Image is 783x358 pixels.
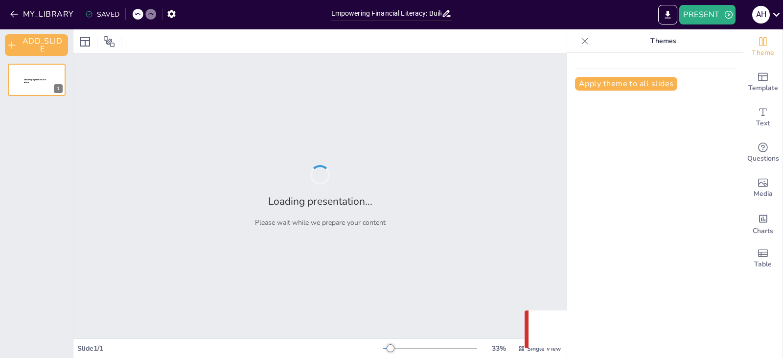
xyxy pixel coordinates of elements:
[747,153,779,164] span: Questions
[752,6,770,24] div: A H
[77,34,93,49] div: Layout
[753,226,773,237] span: Charts
[24,78,46,84] span: Sendsteps presentation editor
[575,77,677,91] button: Apply theme to all slides
[743,135,783,170] div: Get real-time input from your audience
[85,10,119,19] div: SAVED
[54,84,63,93] div: 1
[756,118,770,129] span: Text
[743,29,783,65] div: Change the overall theme
[743,170,783,206] div: Add images, graphics, shapes or video
[255,218,386,227] p: Please wait while we prepare your content
[754,259,772,270] span: Table
[331,6,442,21] input: INSERT_TITLE
[77,344,383,353] div: Slide 1 / 1
[743,100,783,135] div: Add text boxes
[487,344,510,353] div: 33 %
[743,65,783,100] div: Add ready made slides
[748,83,778,94] span: Template
[268,194,372,208] h2: Loading presentation...
[8,64,66,96] div: 1
[679,5,735,24] button: PRESENT
[743,241,783,276] div: Add a table
[103,36,115,48] span: Position
[743,206,783,241] div: Add charts and graphs
[593,29,734,53] p: Themes
[752,48,774,58] span: Theme
[754,189,773,199] span: Media
[5,34,68,56] button: ADD_SLIDE
[658,5,677,24] button: EXPORT_TO_POWERPOINT
[752,5,770,24] button: A H
[556,324,744,335] p: Something went wrong with the request. (CORS)
[7,6,78,22] button: MY_LIBRARY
